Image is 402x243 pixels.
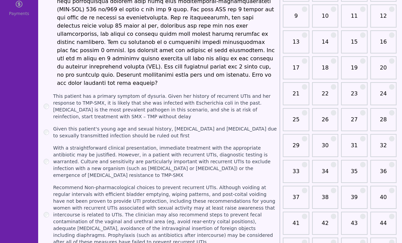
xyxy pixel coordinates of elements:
a: 40 [372,193,395,207]
a: 18 [314,64,336,77]
a: 35 [343,167,365,181]
a: 21 [285,90,307,103]
a: 20 [372,64,395,77]
label: With a straightforward clinical presentation, immediate treatment with the appropriate antibiotic... [53,145,277,179]
a: 41 [285,219,307,233]
label: This patient has a primary symptom of dysuria. Given her history of recurrent UTIs and her respon... [53,93,277,120]
a: 36 [372,167,395,181]
a: 34 [314,167,336,181]
a: 16 [372,38,395,51]
a: 23 [343,90,365,103]
a: 27 [343,116,365,129]
a: 30 [314,141,336,155]
a: 26 [314,116,336,129]
a: 10 [314,12,336,26]
a: 29 [285,141,307,155]
a: 44 [372,219,395,233]
a: 9 [285,12,307,26]
a: 28 [372,116,395,129]
a: 39 [343,193,365,207]
a: 13 [285,38,307,51]
a: 22 [314,90,336,103]
a: 14 [314,38,336,51]
a: 17 [285,64,307,77]
a: 12 [372,12,395,26]
a: 15 [343,38,365,51]
a: 33 [285,167,307,181]
label: Given this patient's young age and sexual history, [MEDICAL_DATA] and [MEDICAL_DATA] due to sexua... [53,125,277,139]
a: 43 [343,219,365,233]
a: 31 [343,141,365,155]
a: 32 [372,141,395,155]
a: 24 [372,90,395,103]
a: 37 [285,193,307,207]
a: 19 [343,64,365,77]
a: 25 [285,116,307,129]
a: 38 [314,193,336,207]
a: 11 [343,12,365,26]
a: 42 [314,219,336,233]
